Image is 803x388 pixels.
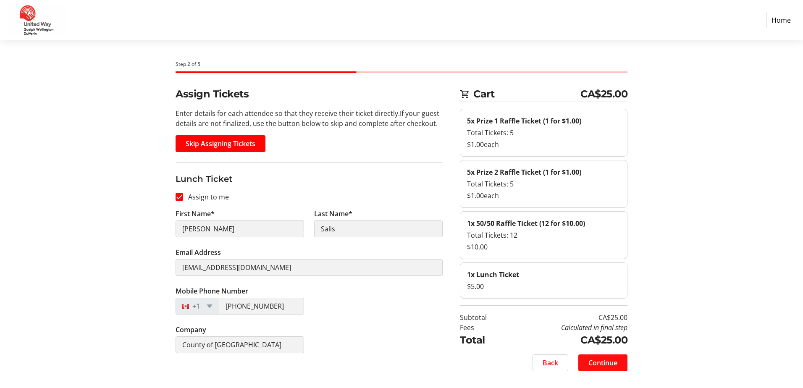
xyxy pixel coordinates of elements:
button: Continue [578,354,627,371]
input: (506) 234-5678 [219,298,304,315]
span: Back [543,358,558,368]
strong: 1x 50/50 Raffle Ticket (12 for $10.00) [467,219,585,228]
div: Total Tickets: 5 [467,179,620,189]
span: Continue [588,358,617,368]
div: Total Tickets: 5 [467,128,620,138]
p: Enter details for each attendee so that they receive their ticket directly. If your guest details... [176,108,443,128]
button: Skip Assigning Tickets [176,135,265,152]
h2: Assign Tickets [176,87,443,102]
img: United Way Guelph Wellington Dufferin's Logo [7,3,66,37]
label: Mobile Phone Number [176,286,248,296]
td: Fees [460,322,508,333]
button: Back [533,354,568,371]
td: CA$25.00 [508,312,627,322]
label: Email Address [176,247,221,257]
span: CA$25.00 [580,87,627,102]
span: Cart [473,87,580,102]
label: First Name* [176,209,215,219]
a: Home [766,12,796,28]
label: Company [176,325,206,335]
td: Calculated in final step [508,322,627,333]
label: Assign to me [183,192,229,202]
div: $5.00 [467,281,620,291]
label: Last Name* [314,209,352,219]
h3: Lunch Ticket [176,173,443,185]
td: Subtotal [460,312,508,322]
span: Skip Assigning Tickets [186,139,255,149]
td: CA$25.00 [508,333,627,348]
div: $1.00 each [467,139,620,149]
div: Step 2 of 5 [176,60,627,68]
strong: 1x Lunch Ticket [467,270,519,279]
div: $10.00 [467,242,620,252]
div: Total Tickets: 12 [467,230,620,240]
strong: 5x Prize 2 Raffle Ticket (1 for $1.00) [467,168,581,177]
div: $1.00 each [467,191,620,201]
td: Total [460,333,508,348]
strong: 5x Prize 1 Raffle Ticket (1 for $1.00) [467,116,581,126]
